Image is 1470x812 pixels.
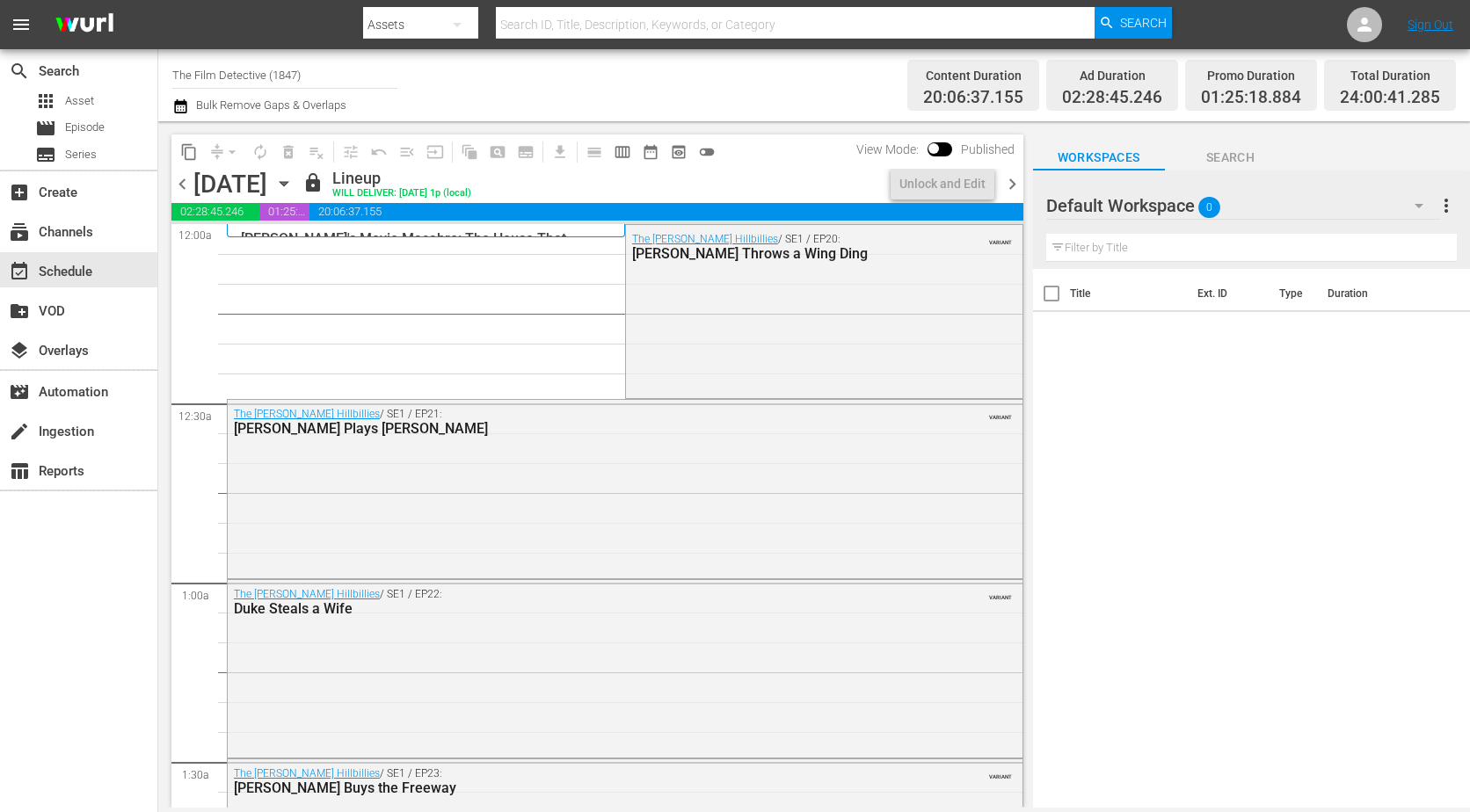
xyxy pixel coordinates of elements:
[923,63,1023,88] div: Content Duration
[234,420,921,437] div: [PERSON_NAME] Plays [PERSON_NAME]
[393,138,421,166] span: Fill episodes with ad slates
[175,138,203,166] span: Copy Lineup
[9,421,30,442] span: Ingestion
[234,600,921,617] div: Duke Steals a Wife
[642,143,659,161] span: date_range_outlined
[693,138,721,166] span: 24 hours Lineup View is OFF
[1046,181,1441,230] div: Default Workspace
[1070,269,1188,318] th: Title
[449,134,484,169] span: Refresh All Search Blocks
[1408,18,1453,32] a: Sign Out
[234,408,380,420] a: The [PERSON_NAME] Hillbillies
[670,143,688,161] span: preview_outlined
[1095,7,1172,39] button: Search
[989,586,1012,600] span: VARIANT
[331,134,365,169] span: Customize Events
[891,168,994,199] button: Unlock and Edit
[246,138,274,166] span: Loop Content
[171,173,193,195] span: chevron_left
[632,233,778,245] a: The [PERSON_NAME] Hillbillies
[1436,185,1457,227] button: more_vert
[1165,147,1297,169] span: Search
[1198,189,1220,226] span: 0
[302,138,331,166] span: Clear Lineup
[9,61,30,82] span: Search
[952,142,1023,156] span: Published
[1001,173,1023,195] span: chevron_right
[637,138,665,166] span: Month Calendar View
[241,230,596,264] p: [PERSON_NAME]'s Movie Macabre: The House That Screamed
[540,134,574,169] span: Download as CSV
[35,144,56,165] span: Series
[274,138,302,166] span: Select an event to delete
[65,146,97,163] span: Series
[234,408,921,437] div: / SE1 / EP21:
[421,138,449,166] span: Update Metadata from Key Asset
[259,203,309,221] span: 01:25:18.884
[1436,195,1457,216] span: more_vert
[923,88,1023,108] span: 20:06:37.155
[11,14,32,35] span: menu
[989,406,1012,420] span: VARIANT
[9,182,30,203] span: Create
[632,245,931,262] div: [PERSON_NAME] Throws a Wing Ding
[1201,63,1301,88] div: Promo Duration
[302,172,324,193] span: lock
[9,381,30,402] span: Automation
[234,779,921,796] div: [PERSON_NAME] Buys the Freeway
[9,340,30,361] span: Overlays
[1062,63,1162,88] div: Ad Duration
[365,138,393,166] span: Revert to Primary Episode
[632,233,931,262] div: / SE1 / EP20:
[614,143,631,161] span: calendar_view_week_outlined
[848,142,928,156] span: View Mode:
[9,221,30,243] span: Channels
[234,588,921,617] div: / SE1 / EP22:
[928,142,940,155] span: Toggle to switch from Published to Draft view.
[35,118,56,139] span: Episode
[1269,269,1317,318] th: Type
[574,134,608,169] span: Day Calendar View
[899,168,986,199] div: Unlock and Edit
[193,170,267,199] div: [DATE]
[989,765,1012,779] span: VARIANT
[1201,88,1301,108] span: 01:25:18.884
[9,460,30,482] span: Reports
[512,138,540,166] span: Create Series Block
[1033,147,1165,169] span: Workspaces
[42,4,127,46] img: ans4CAIJ8jUAAAAAAAAAAAAAAAAAAAAAAAAgQb4GAAAAAAAAAAAAAAAAAAAAAAAAJMjXAAAAAAAAAAAAAAAAAAAAAAAAgAT5G...
[698,143,716,161] span: toggle_off
[309,203,1022,221] span: 20:06:37.155
[234,588,380,600] a: The [PERSON_NAME] Hillbillies
[989,231,1012,245] span: VARIANT
[1340,88,1440,108] span: 24:00:41.285
[180,143,198,161] span: content_copy
[193,98,346,112] span: Bulk Remove Gaps & Overlaps
[332,188,471,199] div: WILL DELIVER: [DATE] 1p (local)
[171,203,259,221] span: 02:28:45.246
[203,138,246,166] span: Remove Gaps & Overlaps
[665,138,693,166] span: View Backup
[234,767,380,779] a: The [PERSON_NAME] Hillbillies
[332,169,471,188] div: Lineup
[1120,7,1167,39] span: Search
[1062,88,1162,108] span: 02:28:45.246
[1340,63,1440,88] div: Total Duration
[608,138,637,166] span: Week Calendar View
[1317,269,1423,318] th: Duration
[1187,269,1269,318] th: Ext. ID
[35,91,56,112] span: Asset
[234,767,921,796] div: / SE1 / EP23:
[65,119,105,136] span: Episode
[484,138,512,166] span: Create Search Block
[65,92,94,110] span: Asset
[9,261,30,282] span: Schedule
[9,301,30,322] span: VOD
